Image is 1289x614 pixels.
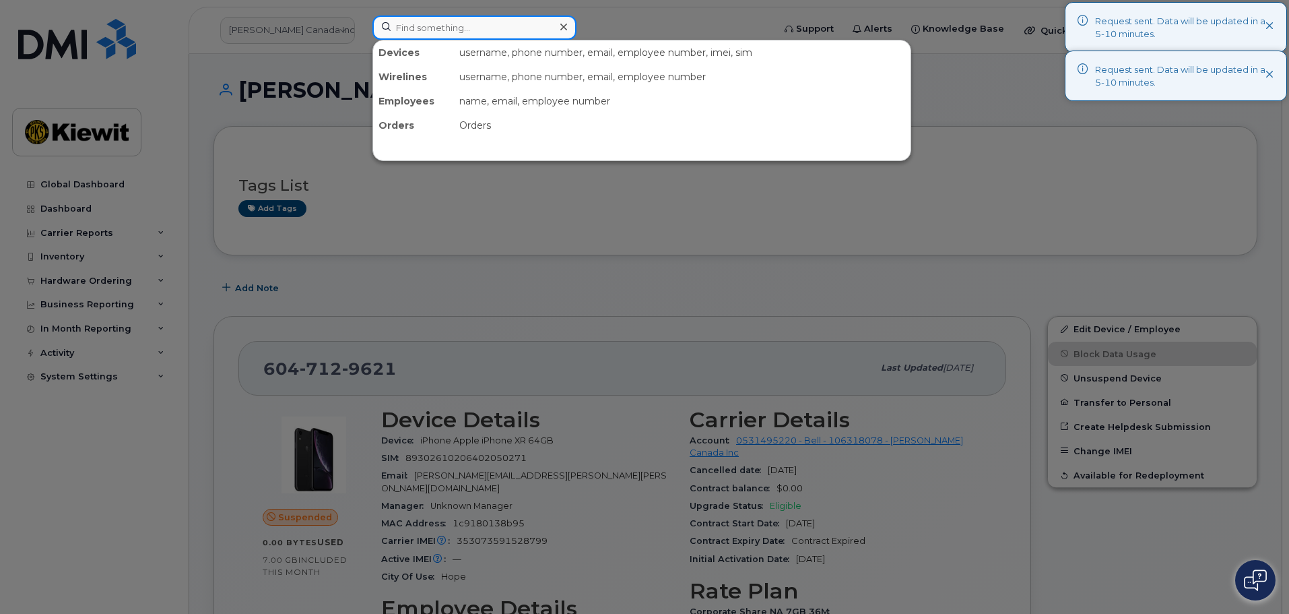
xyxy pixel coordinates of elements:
div: Devices [373,40,454,65]
div: Employees [373,89,454,113]
div: Request sent. Data will be updated in a 5-10 minutes. [1095,15,1265,40]
div: username, phone number, email, employee number [454,65,911,89]
div: Orders [454,113,911,137]
div: Wirelines [373,65,454,89]
div: Request sent. Data will be updated in a 5-10 minutes. [1095,63,1265,88]
img: Open chat [1244,570,1267,591]
div: Orders [373,113,454,137]
div: name, email, employee number [454,89,911,113]
div: username, phone number, email, employee number, imei, sim [454,40,911,65]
